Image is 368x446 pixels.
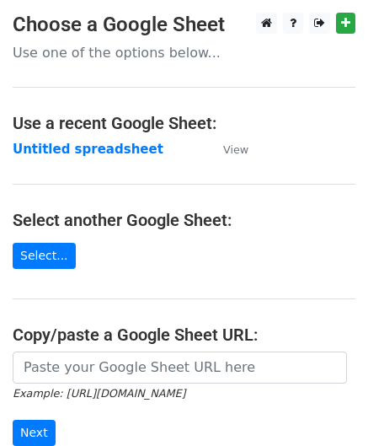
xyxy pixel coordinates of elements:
h4: Select another Google Sheet: [13,210,355,230]
a: Select... [13,243,76,269]
input: Next [13,420,56,446]
small: Example: [URL][DOMAIN_NAME] [13,387,185,400]
a: Untitled spreadsheet [13,142,163,157]
a: View [206,142,248,157]
p: Use one of the options below... [13,44,355,62]
h4: Use a recent Google Sheet: [13,113,355,133]
h4: Copy/paste a Google Sheet URL: [13,325,355,345]
input: Paste your Google Sheet URL here [13,352,347,384]
h3: Choose a Google Sheet [13,13,355,37]
small: View [223,143,248,156]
